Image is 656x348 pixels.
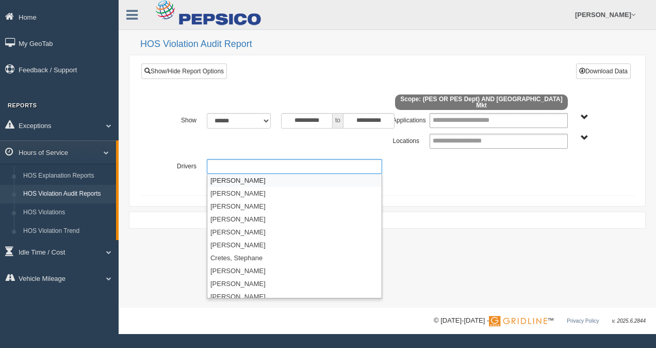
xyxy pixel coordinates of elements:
[207,277,382,290] li: [PERSON_NAME]
[19,185,116,203] a: HOS Violation Audit Reports
[567,318,599,324] a: Privacy Policy
[387,113,424,125] label: Applications
[207,174,382,187] li: [PERSON_NAME]
[165,159,202,171] label: Drivers
[141,64,227,79] a: Show/Hide Report Options
[207,226,382,239] li: [PERSON_NAME]
[140,39,646,50] h2: HOS Violation Audit Report
[612,318,646,324] span: v. 2025.6.2844
[395,94,568,110] span: Scope: (PES OR PES Dept) AND [GEOGRAPHIC_DATA] Mkt
[387,134,424,146] label: Locations
[207,290,382,303] li: [PERSON_NAME]
[207,239,382,251] li: [PERSON_NAME]
[207,200,382,213] li: [PERSON_NAME]
[207,187,382,200] li: [PERSON_NAME]
[207,213,382,226] li: [PERSON_NAME]
[576,64,631,79] button: Download Data
[19,222,116,241] a: HOS Violation Trend
[333,113,343,129] span: to
[434,315,646,326] div: © [DATE]-[DATE] - ™
[207,251,382,264] li: Cretes, Stephane
[165,113,202,125] label: Show
[489,316,547,326] img: Gridline
[19,167,116,185] a: HOS Explanation Reports
[19,203,116,222] a: HOS Violations
[207,264,382,277] li: [PERSON_NAME]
